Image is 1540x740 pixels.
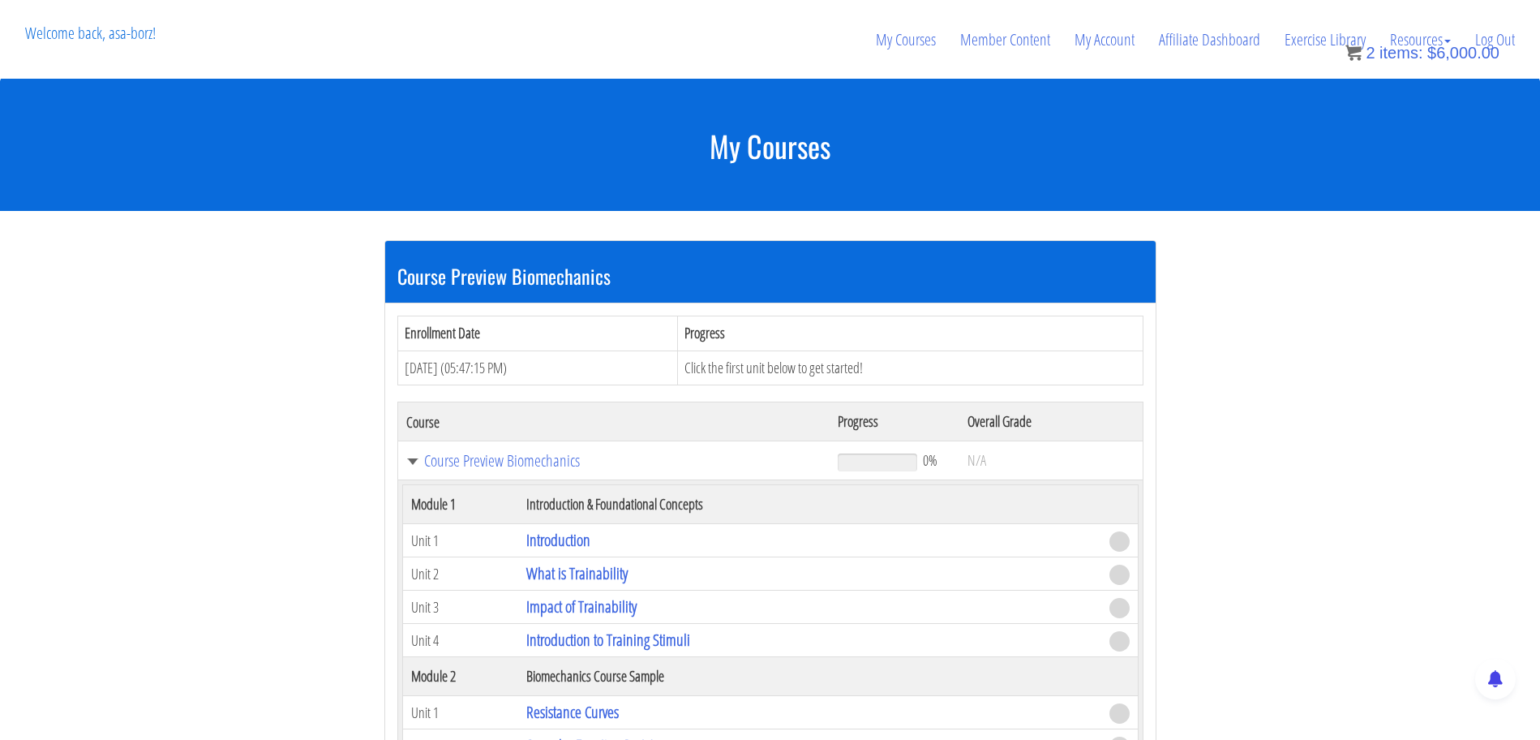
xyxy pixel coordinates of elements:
a: Course Preview Biomechanics [406,453,822,469]
td: Unit 1 [402,524,518,557]
td: Unit 4 [402,624,518,657]
img: icon11.png [1345,45,1362,61]
td: Unit 2 [402,557,518,591]
span: 0% [923,451,937,469]
td: [DATE] (05:47:15 PM) [397,351,678,385]
th: Module 1 [402,485,518,524]
a: 2 items: $6,000.00 [1345,44,1499,62]
th: Progress [830,402,959,441]
a: My Account [1062,1,1147,79]
a: Affiliate Dashboard [1147,1,1272,79]
a: Member Content [948,1,1062,79]
a: Exercise Library [1272,1,1378,79]
a: Introduction to Training Stimuli [526,629,690,651]
a: My Courses [864,1,948,79]
span: $ [1427,44,1436,62]
th: Overall Grade [959,402,1143,441]
td: N/A [959,441,1143,480]
th: Introduction & Foundational Concepts [518,485,1100,524]
th: Course [397,402,830,441]
a: Log Out [1463,1,1527,79]
a: Impact of Trainability [526,596,637,617]
span: 2 [1366,44,1375,62]
bdi: 6,000.00 [1427,44,1499,62]
a: What is Trainability [526,562,628,584]
td: Click the first unit below to get started! [678,351,1143,385]
th: Biomechanics Course Sample [518,657,1100,696]
td: Unit 1 [402,696,518,729]
th: Progress [678,316,1143,351]
td: Unit 3 [402,591,518,624]
span: items: [1379,44,1422,62]
th: Module 2 [402,657,518,696]
a: Introduction [526,529,590,551]
h3: Course Preview Biomechanics [397,265,1143,286]
a: Resistance Curves [526,701,619,723]
p: Welcome back, asa-borz! [13,1,168,66]
a: Resources [1378,1,1463,79]
th: Enrollment Date [397,316,678,351]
